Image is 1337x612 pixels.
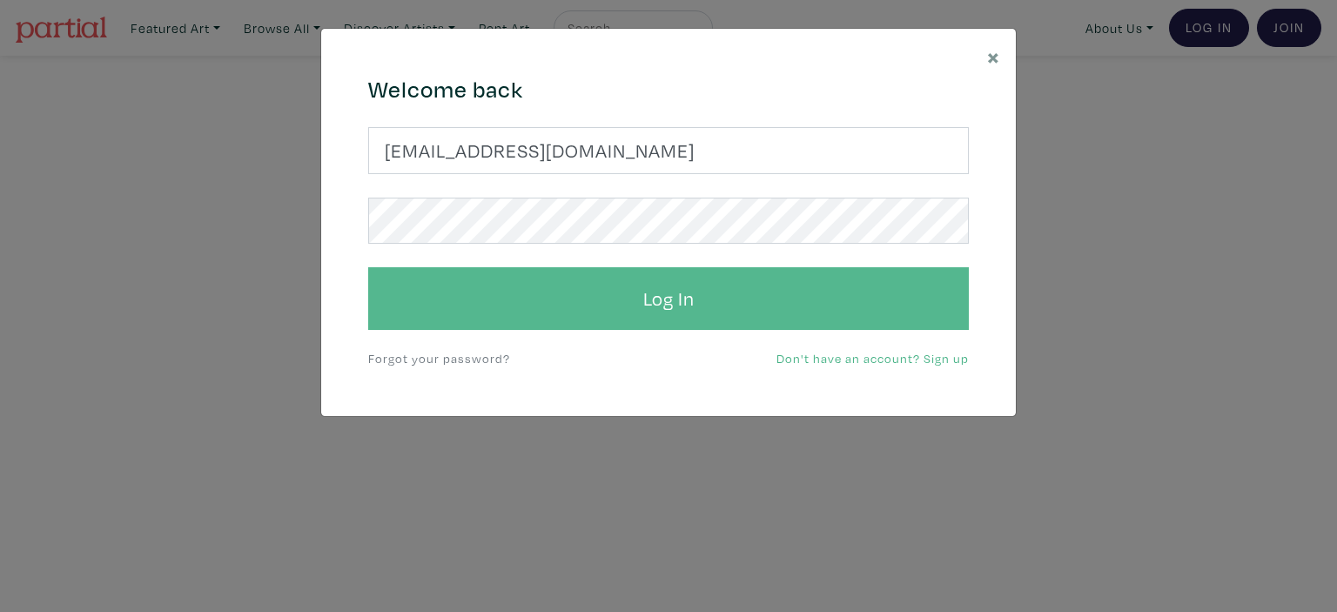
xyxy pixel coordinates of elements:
a: Don't have an account? Sign up [776,350,969,367]
input: Your email [368,127,969,174]
a: Forgot your password? [368,350,510,367]
button: Close [971,29,1016,84]
button: Log In [368,267,969,330]
span: × [987,41,1000,71]
h4: Welcome back [368,76,969,104]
